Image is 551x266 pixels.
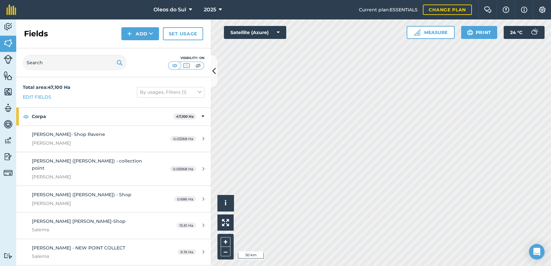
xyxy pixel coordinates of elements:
img: svg+xml;base64,PHN2ZyB4bWxucz0iaHR0cDovL3d3dy53My5vcmcvMjAwMC9zdmciIHdpZHRoPSI1MCIgaGVpZ2h0PSI0MC... [171,62,179,69]
span: [PERSON_NAME] ([PERSON_NAME]) - Shop [32,192,131,198]
button: i [217,195,234,211]
img: svg+xml;base64,PHN2ZyB4bWxucz0iaHR0cDovL3d3dy53My5vcmcvMjAwMC9zdmciIHdpZHRoPSIxOSIgaGVpZ2h0PSIyNC... [467,29,473,36]
img: fieldmargin Logo [6,5,16,15]
button: 24 °C [504,26,545,39]
span: 2025 [204,6,216,14]
img: A cog icon [538,6,546,13]
img: svg+xml;base64,PHN2ZyB4bWxucz0iaHR0cDovL3d3dy53My5vcmcvMjAwMC9zdmciIHdpZHRoPSI1NiIgaGVpZ2h0PSI2MC... [4,87,13,97]
span: Current plan : ESSENTIALS [359,6,418,13]
img: svg+xml;base64,PHN2ZyB4bWxucz0iaHR0cDovL3d3dy53My5vcmcvMjAwMC9zdmciIHdpZHRoPSI1MCIgaGVpZ2h0PSI0MC... [182,62,190,69]
img: svg+xml;base64,PD94bWwgdmVyc2lvbj0iMS4wIiBlbmNvZGluZz0idXRmLTgiPz4KPCEtLSBHZW5lcmF0b3I6IEFkb2JlIE... [4,152,13,162]
a: Edit fields [23,93,51,101]
img: svg+xml;base64,PD94bWwgdmVyc2lvbj0iMS4wIiBlbmNvZGluZz0idXRmLTgiPz4KPCEtLSBHZW5lcmF0b3I6IEFkb2JlIE... [4,253,13,259]
img: Four arrows, one pointing top left, one top right, one bottom right and the last bottom left [222,219,229,226]
img: svg+xml;base64,PHN2ZyB4bWxucz0iaHR0cDovL3d3dy53My5vcmcvMjAwMC9zdmciIHdpZHRoPSIxNCIgaGVpZ2h0PSIyNC... [127,30,132,38]
a: Set usage [163,27,203,40]
img: svg+xml;base64,PHN2ZyB4bWxucz0iaHR0cDovL3d3dy53My5vcmcvMjAwMC9zdmciIHdpZHRoPSI1NiIgaGVpZ2h0PSI2MC... [4,71,13,80]
img: Two speech bubbles overlapping with the left bubble in the forefront [484,6,492,13]
img: svg+xml;base64,PHN2ZyB4bWxucz0iaHR0cDovL3d3dy53My5vcmcvMjAwMC9zdmciIHdpZHRoPSI1NiIgaGVpZ2h0PSI2MC... [4,38,13,48]
button: Add [121,27,159,40]
span: Salema [32,253,154,260]
h2: Fields [24,29,48,39]
img: svg+xml;base64,PHN2ZyB4bWxucz0iaHR0cDovL3d3dy53My5vcmcvMjAwMC9zdmciIHdpZHRoPSIxOCIgaGVpZ2h0PSIyNC... [23,113,29,120]
span: 9.19 Ha [178,249,196,255]
a: Change plan [423,5,472,15]
img: svg+xml;base64,PD94bWwgdmVyc2lvbj0iMS4wIiBlbmNvZGluZz0idXRmLTgiPz4KPCEtLSBHZW5lcmF0b3I6IEFkb2JlIE... [4,55,13,64]
img: svg+xml;base64,PD94bWwgdmVyc2lvbj0iMS4wIiBlbmNvZGluZz0idXRmLTgiPz4KPCEtLSBHZW5lcmF0b3I6IEFkb2JlIE... [4,103,13,113]
button: – [221,247,230,256]
div: Visibility: On [168,55,204,61]
a: [PERSON_NAME]- Shop Ravene[PERSON_NAME]0.03268 Ha [16,126,211,152]
img: A question mark icon [502,6,510,13]
span: [PERSON_NAME] [32,200,154,207]
button: Print [461,26,497,39]
span: Salema [32,226,154,233]
img: svg+xml;base64,PHN2ZyB4bWxucz0iaHR0cDovL3d3dy53My5vcmcvMjAwMC9zdmciIHdpZHRoPSI1MCIgaGVpZ2h0PSI0MC... [194,62,202,69]
span: 15.61 Ha [177,223,196,228]
img: svg+xml;base64,PD94bWwgdmVyc2lvbj0iMS4wIiBlbmNvZGluZz0idXRmLTgiPz4KPCEtLSBHZW5lcmF0b3I6IEFkb2JlIE... [4,168,13,177]
span: Oleos do Sul [153,6,186,14]
span: i [225,199,227,207]
img: svg+xml;base64,PHN2ZyB4bWxucz0iaHR0cDovL3d3dy53My5vcmcvMjAwMC9zdmciIHdpZHRoPSIxNyIgaGVpZ2h0PSIxNy... [521,6,527,14]
img: svg+xml;base64,PD94bWwgdmVyc2lvbj0iMS4wIiBlbmNvZGluZz0idXRmLTgiPz4KPCEtLSBHZW5lcmF0b3I6IEFkb2JlIE... [4,119,13,129]
span: [PERSON_NAME] [32,173,154,180]
img: svg+xml;base64,PD94bWwgdmVyc2lvbj0iMS4wIiBlbmNvZGluZz0idXRmLTgiPz4KPCEtLSBHZW5lcmF0b3I6IEFkb2JlIE... [4,136,13,145]
img: svg+xml;base64,PD94bWwgdmVyc2lvbj0iMS4wIiBlbmNvZGluZz0idXRmLTgiPz4KPCEtLSBHZW5lcmF0b3I6IEFkb2JlIE... [528,26,541,39]
button: + [221,237,230,247]
span: 0.03268 Ha [170,136,196,141]
div: Open Intercom Messenger [529,244,545,260]
button: Measure [407,26,455,39]
span: [PERSON_NAME]- Shop Ravene [32,131,105,137]
a: [PERSON_NAME] ([PERSON_NAME]) - Shop[PERSON_NAME]0.686 Ha [16,186,211,212]
img: Ruler icon [414,29,420,36]
a: [PERSON_NAME] [PERSON_NAME]-ShopSalema15.61 Ha [16,212,211,239]
span: [PERSON_NAME] ([PERSON_NAME]) - collection point [32,158,142,171]
img: svg+xml;base64,PHN2ZyB4bWxucz0iaHR0cDovL3d3dy53My5vcmcvMjAwMC9zdmciIHdpZHRoPSIxOSIgaGVpZ2h0PSIyNC... [116,59,123,66]
span: 0.05968 Ha [170,166,196,172]
span: 0.686 Ha [174,196,196,202]
button: Satellite (Azure) [224,26,286,39]
a: [PERSON_NAME] - NEW POINT COLLECTSalema9.19 Ha [16,239,211,265]
strong: Total area : 47,100 Ha [23,84,70,90]
button: By usages, Filters (1) [137,87,204,97]
strong: 47,100 Ha [176,114,194,119]
span: [PERSON_NAME] [PERSON_NAME]-Shop [32,218,126,224]
a: [PERSON_NAME] ([PERSON_NAME]) - collection point[PERSON_NAME]0.05968 Ha [16,152,211,186]
div: Corpa47,100 Ha [16,108,211,125]
span: [PERSON_NAME] - NEW POINT COLLECT [32,245,125,251]
span: 24 ° C [510,26,522,39]
strong: Corpa [32,108,173,125]
img: svg+xml;base64,PD94bWwgdmVyc2lvbj0iMS4wIiBlbmNvZGluZz0idXRmLTgiPz4KPCEtLSBHZW5lcmF0b3I6IEFkb2JlIE... [4,22,13,32]
input: Search [23,55,127,70]
span: [PERSON_NAME] [32,139,154,147]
